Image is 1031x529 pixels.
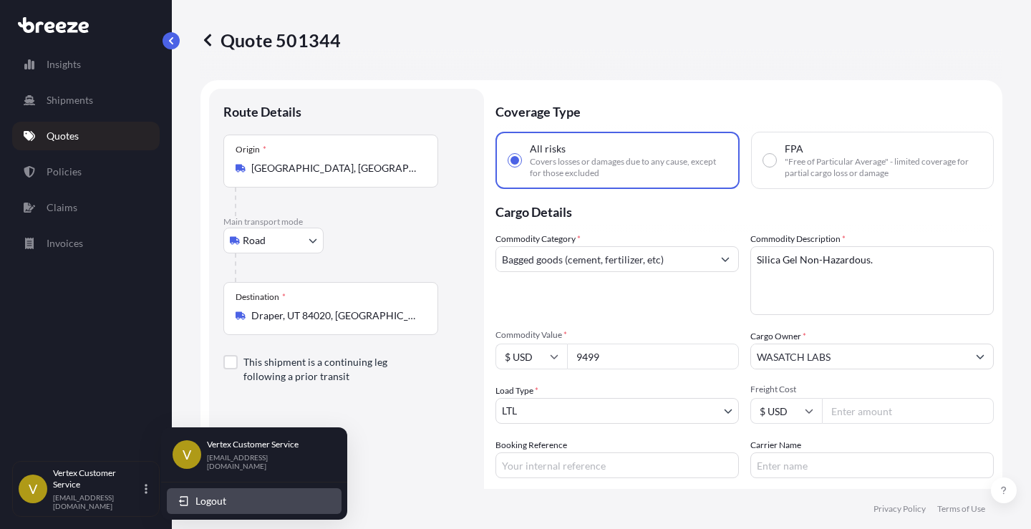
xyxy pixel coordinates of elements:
[750,384,994,395] span: Freight Cost
[223,228,324,253] button: Select transport
[750,329,806,344] label: Cargo Owner
[47,129,79,143] p: Quotes
[785,156,982,179] span: "Free of Particular Average" - limited coverage for partial cargo loss or damage
[12,193,160,222] a: Claims
[750,232,846,246] label: Commodity Description
[530,156,727,179] span: Covers losses or damages due to any cause, except for those excluded
[243,233,266,248] span: Road
[167,488,342,514] button: Logout
[223,216,470,228] p: Main transport mode
[12,229,160,258] a: Invoices
[495,398,739,424] button: LTL
[12,122,160,150] a: Quotes
[495,232,581,246] label: Commodity Category
[47,200,77,215] p: Claims
[183,447,191,462] span: V
[12,50,160,79] a: Insights
[750,438,801,452] label: Carrier Name
[251,309,420,323] input: Destination
[750,452,994,478] input: Enter name
[47,93,93,107] p: Shipments
[207,439,324,450] p: Vertex Customer Service
[495,89,994,132] p: Coverage Type
[47,236,83,251] p: Invoices
[223,103,301,120] p: Route Details
[712,246,738,272] button: Show suggestions
[822,398,994,424] input: Enter amount
[495,329,739,341] span: Commodity Value
[251,161,420,175] input: Origin
[495,438,567,452] label: Booking Reference
[508,154,521,167] input: All risksCovers losses or damages due to any cause, except for those excluded
[495,452,739,478] input: Your internal reference
[47,57,81,72] p: Insights
[750,246,994,315] textarea: Silica Gel Non-Hazardous.
[243,355,427,384] label: This shipment is a continuing leg following a prior transit
[200,29,341,52] p: Quote 501344
[29,482,37,496] span: V
[873,503,926,515] a: Privacy Policy
[195,494,226,508] span: Logout
[496,246,712,272] input: Select a commodity type
[47,165,82,179] p: Policies
[236,291,286,303] div: Destination
[53,493,142,510] p: [EMAIL_ADDRESS][DOMAIN_NAME]
[207,453,324,470] p: [EMAIL_ADDRESS][DOMAIN_NAME]
[495,189,994,232] p: Cargo Details
[567,344,739,369] input: Type amount
[937,503,985,515] a: Terms of Use
[53,467,142,490] p: Vertex Customer Service
[785,142,803,156] span: FPA
[763,154,776,167] input: FPA"Free of Particular Average" - limited coverage for partial cargo loss or damage
[502,404,517,418] span: LTL
[12,157,160,186] a: Policies
[495,384,538,398] span: Load Type
[12,86,160,115] a: Shipments
[236,144,266,155] div: Origin
[530,142,566,156] span: All risks
[751,344,967,369] input: Full name
[967,344,993,369] button: Show suggestions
